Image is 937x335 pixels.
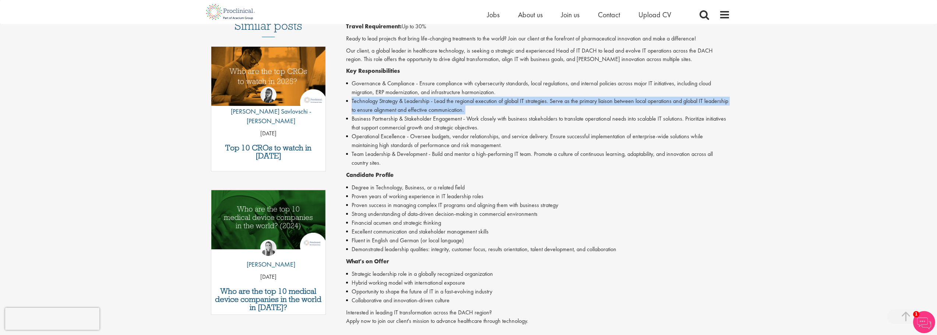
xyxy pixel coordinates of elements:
li: Business Partnership & Stakeholder Engagement - Work closely with business stakeholders to transl... [346,114,730,132]
li: Strategic leadership role in a globally recognized organization [346,270,730,278]
li: Strong understanding of data-driven decision-making in commercial environments [346,210,730,218]
iframe: reCAPTCHA [5,308,99,330]
p: Our client, a global leader in healthcare technology, is seeking a strategic and experienced Head... [346,47,730,64]
li: Proven success in managing complex IT programs and aligning them with business strategy [346,201,730,210]
li: Governance & Compliance - Ensure compliance with cybersecurity standards, local regulations, and ... [346,79,730,97]
a: Hannah Burke [PERSON_NAME] [241,240,295,273]
a: Upload CV [638,10,671,19]
strong: What's on Offer [346,257,389,265]
strong: Travel Requirement: [346,22,402,30]
li: Financial acumen and strategic thinking [346,218,730,227]
li: Technology Strategy & Leadership - Lead the regional execution of global IT strategies. Serve as ... [346,97,730,114]
a: Contact [598,10,620,19]
a: Theodora Savlovschi - Wicks [PERSON_NAME] Savlovschi - [PERSON_NAME] [211,87,326,129]
img: Hannah Burke [260,240,276,256]
li: Excellent communication and stakeholder management skills [346,227,730,236]
a: Link to a post [211,47,326,112]
img: Chatbot [913,311,935,333]
li: Hybrid working model with international exposure [346,278,730,287]
p: [PERSON_NAME] Savlovschi - [PERSON_NAME] [211,107,326,125]
a: About us [518,10,543,19]
a: Top 10 CROs to watch in [DATE] [215,144,322,160]
a: Jobs [487,10,500,19]
p: [PERSON_NAME] [241,260,295,269]
a: Link to a post [211,190,326,255]
h3: Similar posts [235,19,302,37]
img: Theodora Savlovschi - Wicks [260,87,276,103]
li: Degree in Technology, Business, or a related field [346,183,730,192]
strong: Key Responsibilities [346,67,400,75]
li: Fluent in English and German (or local language) [346,236,730,245]
a: Join us [561,10,580,19]
li: Opportunity to shape the future of IT in a fast-evolving industry [346,287,730,296]
li: Team Leadership & Development - Build and mentor a high-performing IT team. Promote a culture of ... [346,150,730,167]
a: Who are the top 10 medical device companies in the world in [DATE]? [215,287,322,311]
p: [DATE] [211,273,326,281]
li: Proven years of working experience in IT leadership roles [346,192,730,201]
li: Operational Excellence - Oversee budgets, vendor relationships, and service delivery. Ensure succ... [346,132,730,150]
img: Top 10 Medical Device Companies 2024 [211,190,326,249]
p: Ready to lead projects that bring life-changing treatments to the world? Join our client at the f... [346,35,730,43]
span: 1 [913,311,919,317]
li: Collaborative and innovation-driven culture [346,296,730,305]
strong: Candidate Profile [346,171,394,179]
li: Demonstrated leadership qualities: integrity, customer focus, results orientation, talent develop... [346,245,730,254]
img: Top 10 CROs 2025 | Proclinical [211,47,326,106]
p: [DATE] [211,129,326,138]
